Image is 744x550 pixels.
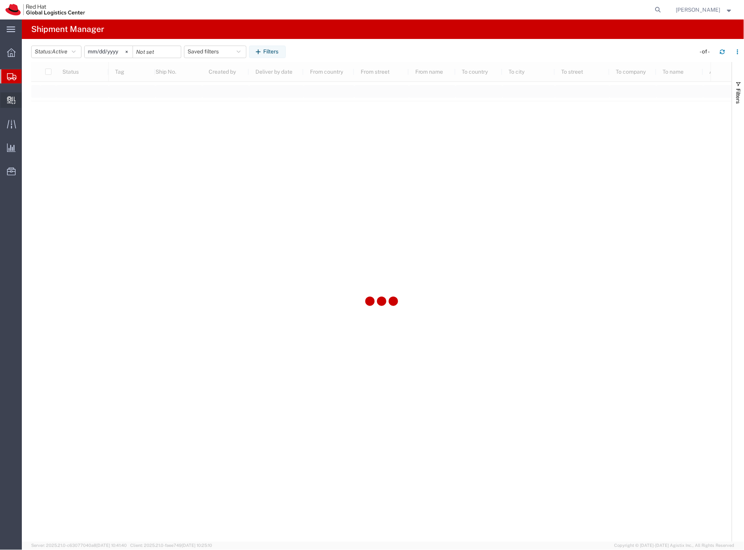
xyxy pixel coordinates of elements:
button: [PERSON_NAME] [676,5,733,14]
span: [DATE] 10:25:10 [182,543,212,548]
span: Server: 2025.21.0-c63077040a8 [31,543,127,548]
img: logo [5,4,85,16]
button: Saved filters [184,46,246,58]
input: Not set [85,46,133,58]
button: Status:Active [31,46,81,58]
h4: Shipment Manager [31,19,104,39]
span: Copyright © [DATE]-[DATE] Agistix Inc., All Rights Reserved [615,543,735,549]
span: Client: 2025.21.0-faee749 [130,543,212,548]
span: Active [52,48,67,55]
input: Not set [133,46,181,58]
button: Filters [249,46,286,58]
div: - of - [700,48,714,56]
span: [DATE] 10:41:40 [96,543,127,548]
span: Filters [735,88,742,104]
span: Filip Lizuch [676,5,721,14]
